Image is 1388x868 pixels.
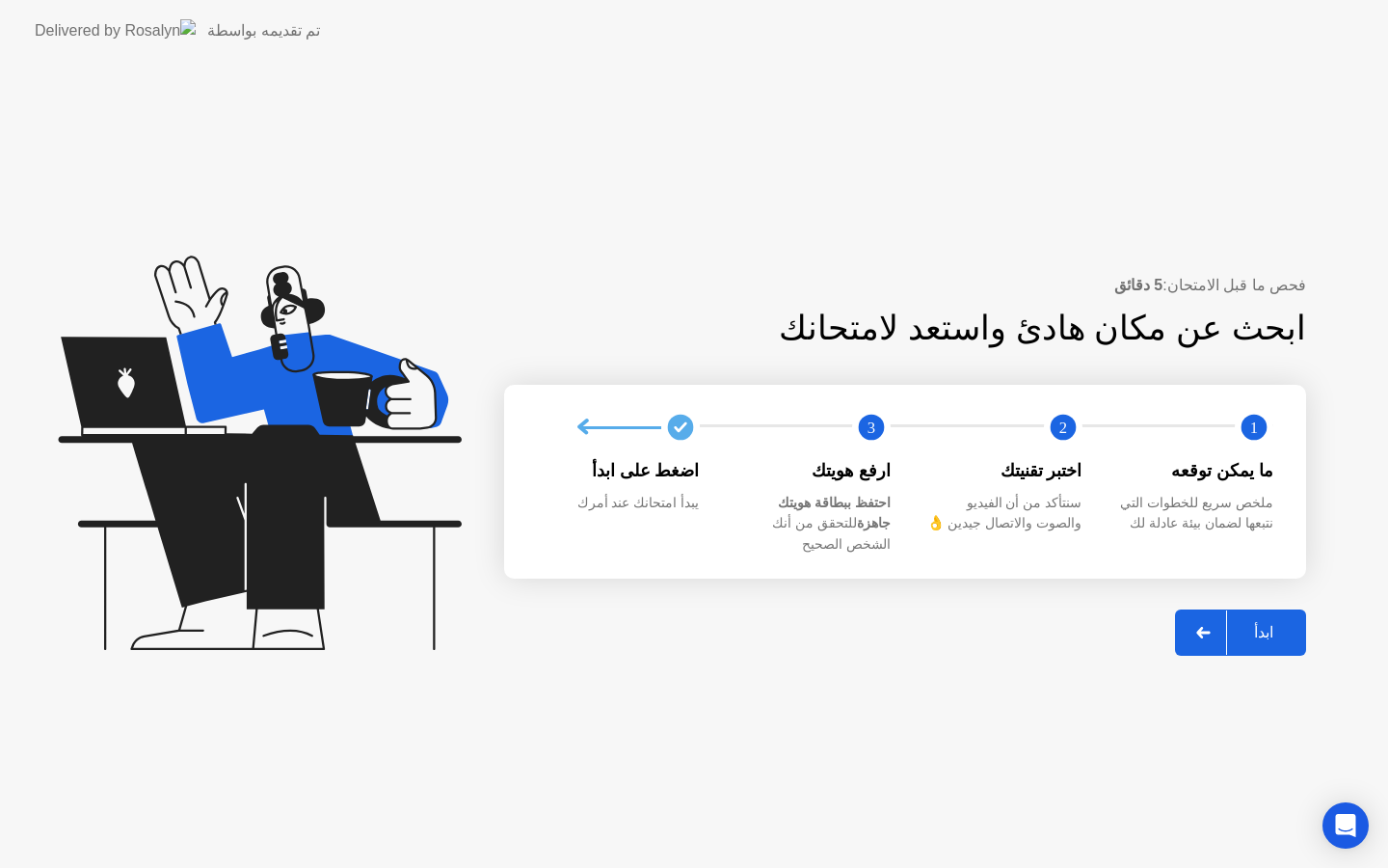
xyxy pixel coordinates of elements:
[627,303,1307,354] div: ابحث عن مكان هادئ واستعد لامتحانك
[207,19,320,42] div: تم تقديمه بواسطة
[1322,802,1369,849] div: Open Intercom Messenger
[778,495,891,531] b: احتفظ ببطاقة هويتك جاهزة
[1250,419,1258,437] text: 1
[1113,458,1274,483] div: ما يمكن توقعه
[731,458,892,483] div: ارفع هويتك
[867,419,875,437] text: 3
[539,493,700,514] div: يبدأ امتحانك عند أمرك
[1113,493,1274,534] div: ملخص سريع للخطوات التي نتبعها لضمان بيئة عادلة لك
[504,274,1306,297] div: فحص ما قبل الامتحان:
[921,458,1082,483] div: اختبر تقنيتك
[1058,419,1066,437] text: 2
[731,493,892,556] div: للتحقق من أنك الشخص الصحيح
[1114,277,1162,293] b: 5 دقائق
[539,458,700,483] div: اضغط على ابدأ
[1175,610,1306,656] button: ابدأ
[1227,623,1300,641] div: ابدأ
[35,19,196,41] img: Delivered by Rosalyn
[921,493,1082,534] div: سنتأكد من أن الفيديو والصوت والاتصال جيدين 👌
